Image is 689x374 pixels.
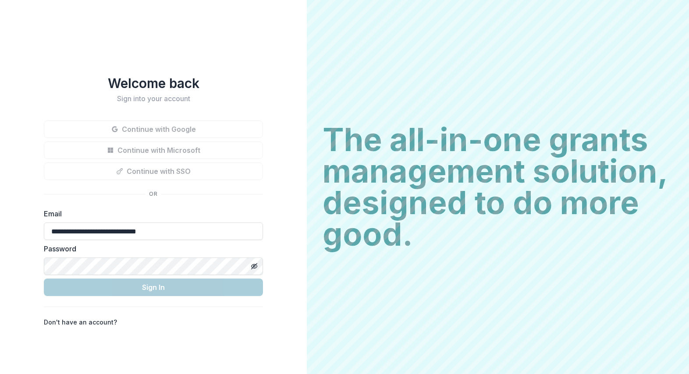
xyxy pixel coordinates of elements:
button: Toggle password visibility [247,259,261,273]
label: Password [44,243,258,254]
button: Sign In [44,279,263,296]
button: Continue with SSO [44,162,263,180]
h2: Sign into your account [44,95,263,103]
p: Don't have an account? [44,318,117,327]
button: Continue with Microsoft [44,141,263,159]
label: Email [44,208,258,219]
h1: Welcome back [44,75,263,91]
button: Continue with Google [44,120,263,138]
